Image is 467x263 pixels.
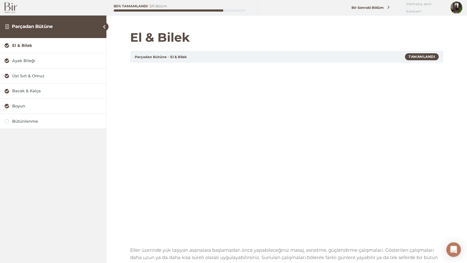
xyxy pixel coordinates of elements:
[12,58,102,64] div: Ayak Bileği
[130,30,443,45] h1: El & Bilek
[5,103,102,109] a: Boyun
[334,2,405,13] a: Bir Sonraki Bölüm
[5,58,102,64] a: Ayak Bileği
[149,5,167,8] div: 5/6 Bölüm
[12,103,102,109] div: Boyun
[348,5,387,10] span: Bir Sonraki Bölüm
[406,0,446,15] span: Merhaba, secil-karacan!
[12,118,102,124] div: Bütünlenme
[5,2,17,13] img: Bir Logo
[451,2,462,13] img: inbound5720259253010107926.jpg
[405,53,439,60] div: Tamamlandı
[170,55,187,59] a: El & Bilek
[12,88,102,94] div: Bacak & Kalça
[5,73,102,79] a: Üst Sırt & Omuz
[5,88,102,94] a: Bacak & Kalça
[446,242,461,257] div: Open Intercom Messenger
[12,23,53,29] a: Parçadan Bütüne
[12,73,102,79] div: Üst Sırt & Omuz
[5,43,102,48] a: El & Bilek
[12,43,102,48] div: El & Bilek
[5,118,102,124] a: Bütünlenme
[135,55,167,59] a: Parçadan Bütüne
[114,5,148,8] div: 83% Tamamlandı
